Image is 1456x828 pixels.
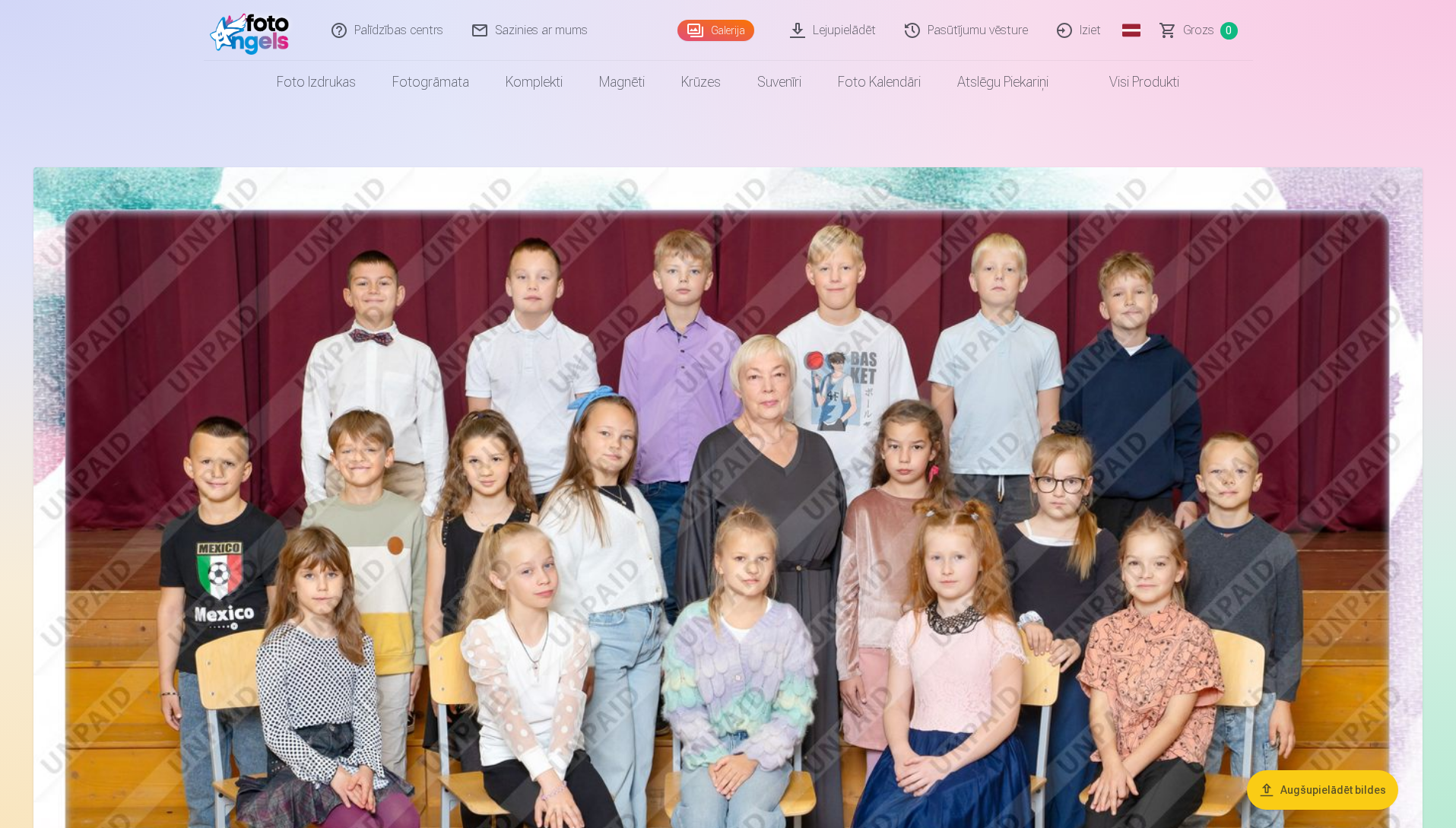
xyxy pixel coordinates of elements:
[820,61,939,103] a: Foto kalendāri
[939,61,1067,103] a: Atslēgu piekariņi
[677,20,754,41] a: Galerija
[581,61,663,103] a: Magnēti
[1247,770,1398,810] button: Augšupielādēt bildes
[663,61,739,103] a: Krūzes
[487,61,581,103] a: Komplekti
[210,6,297,55] img: /fa1
[1220,22,1238,40] span: 0
[1067,61,1197,103] a: Visi produkti
[739,61,820,103] a: Suvenīri
[1183,21,1214,40] span: Grozs
[259,61,374,103] a: Foto izdrukas
[374,61,487,103] a: Fotogrāmata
